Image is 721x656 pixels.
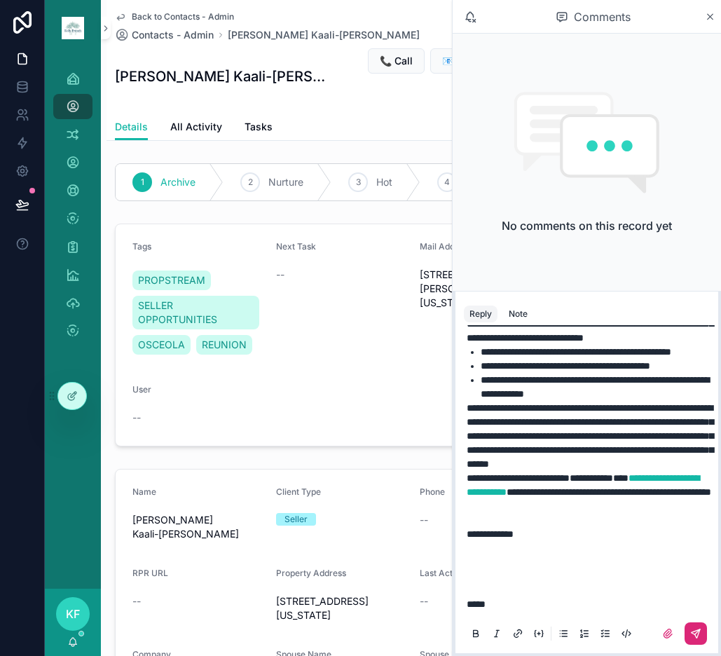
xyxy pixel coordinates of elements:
[132,11,234,22] span: Back to Contacts - Admin
[420,268,552,310] span: [STREET_ADDRESS][PERSON_NAME][US_STATE]
[248,177,253,188] span: 2
[276,594,408,622] span: [STREET_ADDRESS][US_STATE]
[420,486,445,497] span: Phone
[464,306,497,322] button: Reply
[245,120,273,134] span: Tasks
[132,384,151,395] span: User
[115,114,148,141] a: Details
[502,217,672,234] h2: No comments on this record yet
[170,120,222,134] span: All Activity
[356,177,361,188] span: 3
[376,175,392,189] span: Hot
[132,594,141,608] span: --
[202,338,247,352] span: REUNION
[442,54,482,68] span: 📧 Email
[141,177,144,188] span: 1
[115,11,234,22] a: Back to Contacts - Admin
[420,241,472,252] span: Mail Address
[503,306,533,322] button: Note
[380,54,413,68] span: 📞 Call
[420,594,428,608] span: --
[276,241,316,252] span: Next Task
[170,114,222,142] a: All Activity
[368,48,425,74] button: 📞 Call
[132,271,211,290] a: PROPSTREAM
[138,273,205,287] span: PROPSTREAM
[268,175,303,189] span: Nurture
[115,67,325,86] h1: [PERSON_NAME] Kaali-[PERSON_NAME]
[132,241,151,252] span: Tags
[420,513,428,527] span: --
[284,513,308,526] div: Seller
[132,296,259,329] a: SELLER OPPORTUNITIES
[196,335,252,355] a: REUNION
[430,48,494,74] button: 📧 Email
[245,114,273,142] a: Tasks
[66,606,80,622] span: KF
[115,120,148,134] span: Details
[509,308,528,320] div: Note
[62,17,84,39] img: App logo
[132,28,214,42] span: Contacts - Admin
[160,175,195,189] span: Archive
[132,513,265,541] span: [PERSON_NAME] Kaali-[PERSON_NAME]
[115,28,214,42] a: Contacts - Admin
[45,56,101,362] div: scrollable content
[574,8,631,25] span: Comments
[276,568,346,578] span: Property Address
[228,28,420,42] a: [PERSON_NAME] Kaali-[PERSON_NAME]
[138,299,254,327] span: SELLER OPPORTUNITIES
[132,335,191,355] a: OSCEOLA
[276,268,284,282] span: --
[420,568,469,578] span: Last Activity
[132,568,168,578] span: RPR URL
[444,177,450,188] span: 4
[276,486,321,497] span: Client Type
[138,338,185,352] span: OSCEOLA
[132,486,156,497] span: Name
[132,411,141,425] span: --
